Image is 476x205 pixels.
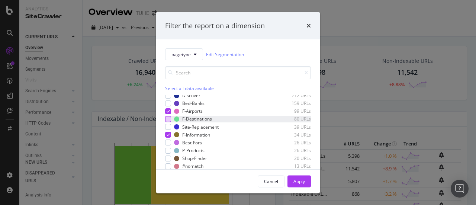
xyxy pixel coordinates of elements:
[274,139,311,145] div: 26 URLs
[165,21,265,31] div: Filter the report on a dimension
[165,66,311,79] input: Search
[287,175,311,187] button: Apply
[274,100,311,106] div: 159 URLs
[293,178,305,184] div: Apply
[156,12,320,193] div: modal
[274,155,311,161] div: 20 URLs
[274,124,311,130] div: 39 URLs
[171,51,191,57] span: pagetype
[182,124,219,130] div: Site-Replacement
[306,21,311,31] div: times
[274,131,311,138] div: 34 URLs
[182,131,210,138] div: F-Information
[274,147,311,154] div: 26 URLs
[264,178,278,184] div: Cancel
[274,163,311,169] div: 13 URLs
[182,155,207,161] div: Shop-Finder
[182,139,202,145] div: Best-Fors
[182,116,212,122] div: F-Destinations
[274,108,311,114] div: 99 URLs
[182,92,200,99] div: Discover
[274,116,311,122] div: 80 URLs
[206,50,244,58] a: Edit Segmentation
[182,147,205,154] div: P-Products
[258,175,284,187] button: Cancel
[451,180,469,198] div: Open Intercom Messenger
[182,163,203,169] div: #nomatch
[182,108,203,114] div: F-Airports
[165,85,311,92] div: Select all data available
[274,92,311,99] div: 272 URLs
[182,100,205,106] div: Bed-Banks
[165,48,203,60] button: pagetype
